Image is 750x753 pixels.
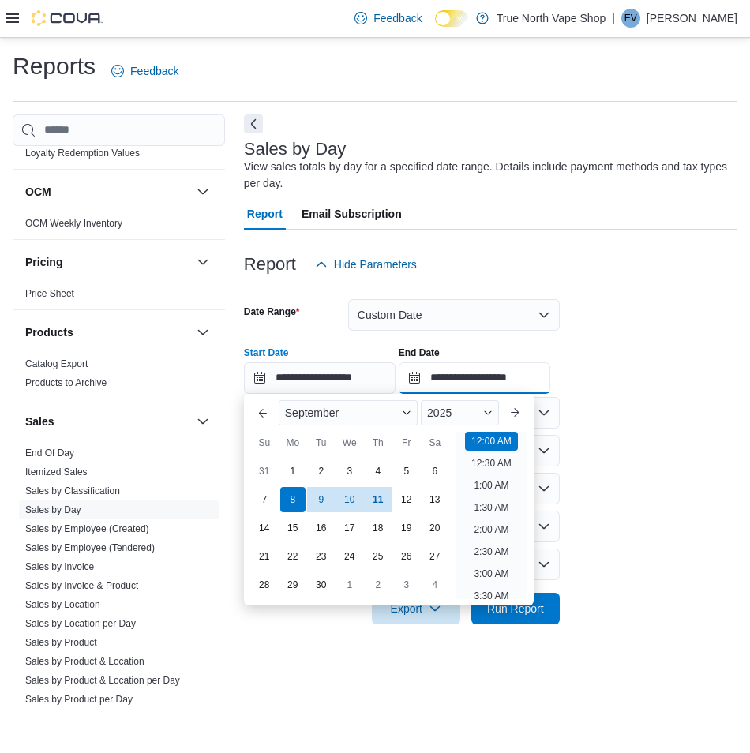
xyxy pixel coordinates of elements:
div: day-26 [394,544,419,569]
p: [PERSON_NAME] [647,9,737,28]
h3: Report [244,255,296,274]
div: day-29 [280,572,306,598]
span: Loyalty Redemption Values [25,147,140,159]
button: Next [244,114,263,133]
div: day-20 [422,515,448,541]
div: day-12 [394,487,419,512]
button: Open list of options [538,406,550,419]
label: Date Range [244,305,300,318]
div: day-11 [366,487,391,512]
span: Price Sheet [25,287,74,300]
span: 2025 [427,406,452,419]
a: Itemized Sales [25,466,88,478]
button: Products [25,324,190,340]
a: Sales by Location [25,599,100,610]
div: day-2 [309,459,334,484]
span: Feedback [130,63,178,79]
div: Button. Open the year selector. 2025 is currently selected. [421,400,499,425]
a: End Of Day [25,448,74,459]
div: day-10 [337,487,362,512]
div: Tu [309,430,334,455]
span: OCM Weekly Inventory [25,217,122,230]
a: Products to Archive [25,377,107,388]
span: September [285,406,339,419]
span: Sales by Product & Location per Day [25,674,180,687]
div: Products [13,354,225,399]
div: day-4 [422,572,448,598]
div: day-17 [337,515,362,541]
div: day-19 [394,515,419,541]
div: day-22 [280,544,306,569]
a: Sales by Invoice & Product [25,580,138,591]
div: Th [366,430,391,455]
p: | [612,9,615,28]
h3: OCM [25,184,51,200]
span: Export [381,593,451,624]
div: day-25 [366,544,391,569]
div: day-16 [309,515,334,541]
span: Report [247,198,283,230]
span: Sales by Product [25,636,97,649]
button: Products [193,323,212,342]
a: Sales by Day [25,504,81,515]
button: OCM [25,184,190,200]
div: day-24 [337,544,362,569]
h1: Reports [13,51,96,82]
a: Loyalty Redemption Values [25,148,140,159]
span: Sales by Employee (Tendered) [25,541,155,554]
button: Next month [502,400,527,425]
input: Press the down key to open a popover containing a calendar. [399,362,550,394]
button: Export [372,593,460,624]
a: Catalog Export [25,358,88,369]
div: Mo [280,430,306,455]
a: Sales by Invoice [25,561,94,572]
a: OCM Weekly Inventory [25,218,122,229]
a: Sales by Product [25,637,97,648]
div: Button. Open the month selector. September is currently selected. [279,400,418,425]
div: Fr [394,430,419,455]
button: Open list of options [538,444,550,457]
div: day-2 [366,572,391,598]
span: Sales by Location per Day [25,617,136,630]
div: Loyalty [13,125,225,169]
div: Sales [13,444,225,715]
h3: Products [25,324,73,340]
li: 3:30 AM [467,586,515,605]
div: We [337,430,362,455]
div: day-15 [280,515,306,541]
a: Sales by Product & Location [25,656,144,667]
div: September, 2025 [250,457,449,599]
div: day-1 [280,459,306,484]
button: Sales [25,414,190,429]
p: True North Vape Shop [497,9,606,28]
img: Cova [32,10,103,26]
a: Sales by Classification [25,485,120,496]
span: Hide Parameters [334,257,417,272]
li: 12:30 AM [465,454,518,473]
li: 2:30 AM [467,542,515,561]
span: Sales by Product & Location [25,655,144,668]
div: day-5 [394,459,419,484]
button: Pricing [25,254,190,270]
a: Sales by Employee (Tendered) [25,542,155,553]
label: Start Date [244,347,289,359]
div: day-3 [394,572,419,598]
li: 3:00 AM [467,564,515,583]
div: day-27 [422,544,448,569]
a: Price Sheet [25,288,74,299]
button: Custom Date [348,299,560,331]
span: Run Report [487,601,544,616]
li: 1:00 AM [467,476,515,495]
span: Dark Mode [435,27,436,28]
div: day-31 [252,459,277,484]
div: day-3 [337,459,362,484]
span: Products to Archive [25,376,107,389]
a: Sales by Product & Location per Day [25,675,180,686]
span: EV [624,9,637,28]
label: End Date [399,347,440,359]
div: Sa [422,430,448,455]
div: day-13 [422,487,448,512]
button: Hide Parameters [309,249,423,280]
div: day-7 [252,487,277,512]
div: day-14 [252,515,277,541]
